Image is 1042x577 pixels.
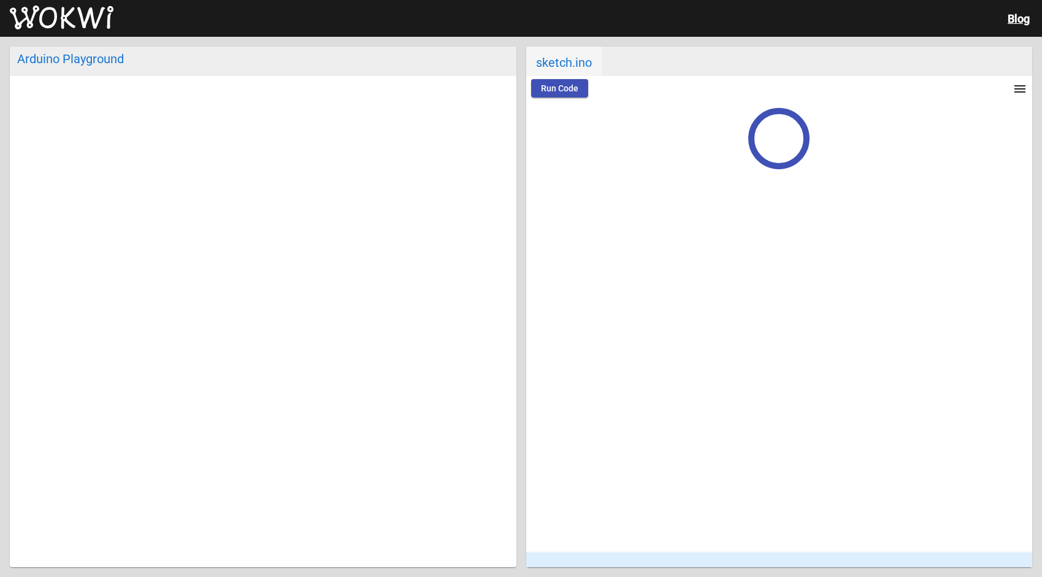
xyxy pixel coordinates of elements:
[1008,12,1030,25] a: Blog
[17,52,509,66] div: Arduino Playground
[526,47,602,76] span: sketch.ino
[1013,82,1027,96] mat-icon: menu
[541,83,578,93] span: Run Code
[531,79,588,97] button: Run Code
[10,6,113,30] img: Wokwi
